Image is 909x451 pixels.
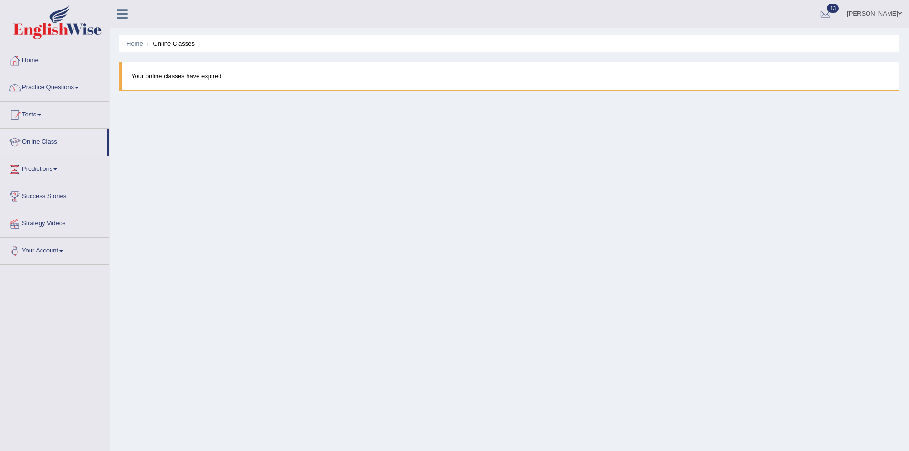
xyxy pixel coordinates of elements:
a: Home [0,47,109,71]
a: Success Stories [0,183,109,207]
a: Tests [0,102,109,126]
blockquote: Your online classes have expired [119,62,899,91]
a: Your Account [0,238,109,262]
a: Predictions [0,156,109,180]
li: Online Classes [145,39,195,48]
a: Practice Questions [0,74,109,98]
span: 13 [827,4,839,13]
a: Online Class [0,129,107,153]
a: Home [126,40,143,47]
a: Strategy Videos [0,210,109,234]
